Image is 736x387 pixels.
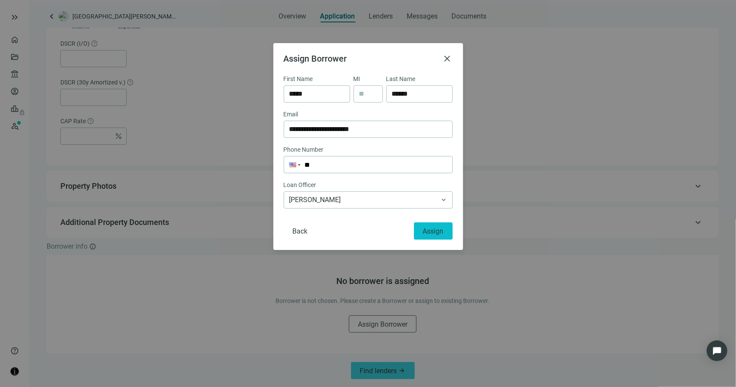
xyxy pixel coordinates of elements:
button: close [442,53,453,64]
span: Back [293,227,308,235]
button: Assign [414,222,453,240]
span: First Name [284,74,313,84]
span: MI [354,74,360,84]
div: United States: + 1 [284,156,301,173]
span: Assign [423,227,444,235]
span: Assign Borrower [284,53,347,64]
span: Last Name [386,74,416,84]
span: Phone Number [284,145,324,154]
span: Email [284,109,298,119]
span: Loan Officer [284,180,316,190]
div: Open Intercom Messenger [707,340,727,361]
button: Back [284,222,317,240]
span: Terrance Wyatt [289,192,447,208]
